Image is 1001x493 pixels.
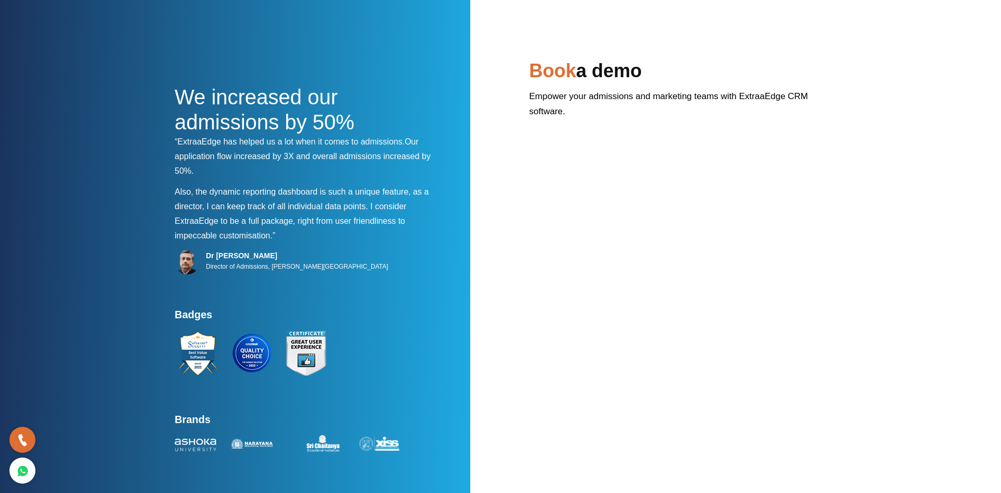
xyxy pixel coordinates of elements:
[175,86,355,134] span: We increased our admissions by 50%
[175,137,431,175] span: Our application flow increased by 3X and overall admissions increased by 50%.
[175,137,405,146] span: “ExtraaEdge has helped us a lot when it comes to admissions.
[175,413,441,432] h4: Brands
[529,89,826,127] p: Empower your admissions and marketing teams with ExtraaEdge CRM software.
[206,260,388,273] p: Director of Admissions, [PERSON_NAME][GEOGRAPHIC_DATA]
[529,60,576,81] span: Book
[175,308,441,327] h4: Badges
[175,187,429,211] span: Also, the dynamic reporting dashboard is such a unique feature, as a director, I can keep track o...
[529,58,826,89] h2: a demo
[206,251,388,260] h5: Dr [PERSON_NAME]
[175,202,407,240] span: I consider ExtraaEdge to be a full package, right from user friendliness to impeccable customisat...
